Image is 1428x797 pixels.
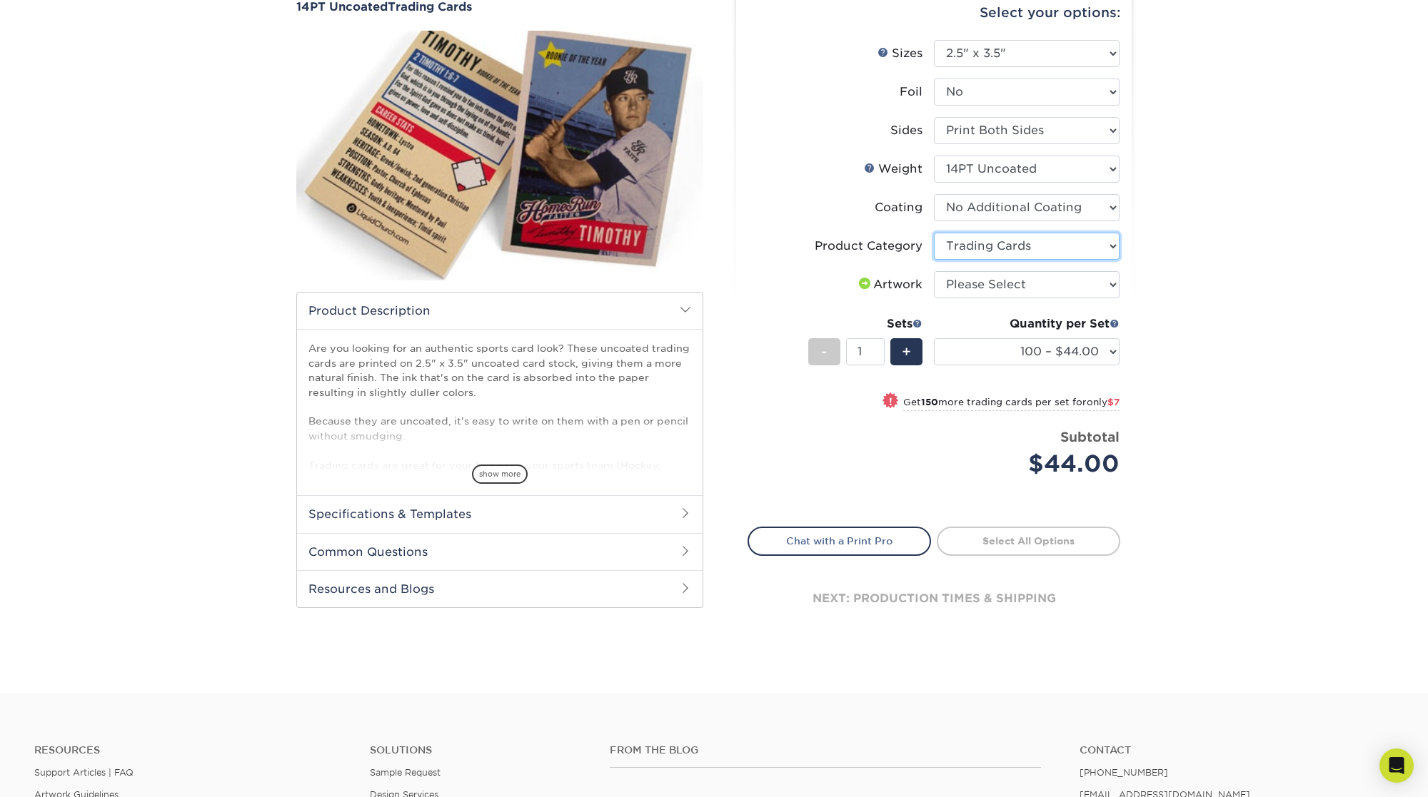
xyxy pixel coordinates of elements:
[370,767,441,778] a: Sample Request
[472,465,528,484] span: show more
[945,447,1120,481] div: $44.00
[934,315,1120,332] div: Quantity per Set
[903,397,1120,411] small: Get more trading cards per set for
[1080,767,1168,778] a: [PHONE_NUMBER]
[748,556,1120,641] div: next: production times & shipping
[4,753,121,792] iframe: Google Customer Reviews
[878,45,922,62] div: Sizes
[821,341,828,362] span: -
[297,533,703,570] h2: Common Questions
[308,341,691,501] p: Are you looking for an authentic sports card look? These uncoated trading cards are printed on 2....
[856,276,922,293] div: Artwork
[297,570,703,607] h2: Resources and Blogs
[296,15,703,296] img: 14PT Uncoated 01
[889,394,892,409] span: !
[1060,429,1120,445] strong: Subtotal
[808,315,922,332] div: Sets
[370,744,588,756] h4: Solutions
[815,238,922,255] div: Product Category
[937,527,1120,555] a: Select All Options
[297,495,703,532] h2: Specifications & Templates
[864,161,922,178] div: Weight
[1087,397,1120,407] span: only
[875,199,922,216] div: Coating
[890,122,922,139] div: Sides
[610,744,1041,756] h4: From the Blog
[1379,748,1414,783] div: Open Intercom Messenger
[34,744,348,756] h4: Resources
[900,83,922,101] div: Foil
[748,527,931,555] a: Chat with a Print Pro
[297,293,703,329] h2: Product Description
[902,341,911,362] span: +
[1080,744,1394,756] a: Contact
[921,397,938,407] strong: 150
[1107,397,1120,407] span: $7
